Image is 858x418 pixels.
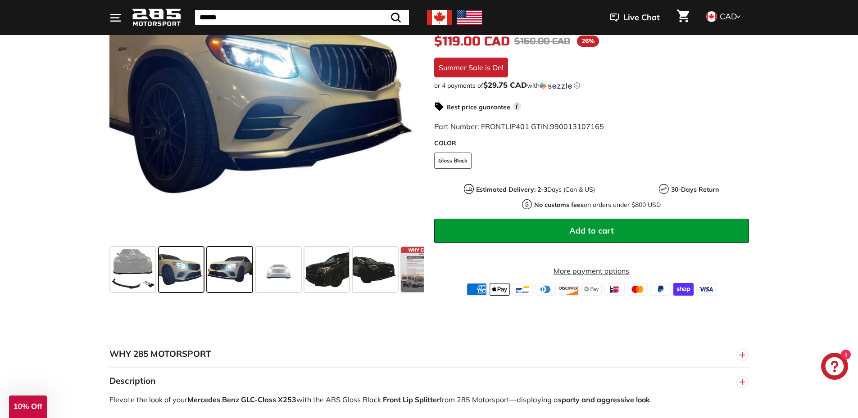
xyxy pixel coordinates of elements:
img: bancontact [513,283,533,296]
input: Search [195,10,409,25]
span: Add to cart [569,225,614,236]
inbox-online-store-chat: Shopify online store chat [818,353,851,382]
span: $160.00 CAD [514,36,570,47]
strong: Front Lip Splitter [383,395,440,404]
span: i [513,102,521,111]
span: CAD [720,11,737,22]
strong: Best price guarantee [446,103,510,111]
p: Days (Can & US) [476,185,595,194]
label: COLOR [434,139,749,148]
strong: Mercedes Benz GLC-Class X253 [187,395,296,404]
span: $29.75 CAD [483,80,527,90]
strong: Estimated Delivery: 2-3 [476,185,547,193]
img: shopify_pay [673,283,694,296]
div: or 4 payments of$29.75 CADwithSezzle Click to learn more about Sezzle [434,81,749,90]
a: More payment options [434,265,749,276]
div: Summer Sale is On! [434,58,508,77]
span: 10% Off [14,402,42,411]
a: Cart [672,2,695,33]
button: Live Chat [598,6,672,29]
img: paypal [650,283,671,296]
span: 990013107165 [550,122,604,131]
button: Description [109,368,749,395]
img: google_pay [581,283,602,296]
span: $119.00 CAD [434,34,510,49]
div: 10% Off [9,396,47,418]
strong: sporty and aggressive look [558,395,650,404]
button: WHY 285 MOTORSPORT [109,341,749,368]
img: diners_club [536,283,556,296]
strong: No customs fees [534,201,584,209]
span: Part Number: FRONTLIP401 GTIN: [434,122,604,131]
span: 26% [577,36,599,47]
img: master [627,283,648,296]
p: on orders under $800 USD [534,200,661,210]
div: or 4 payments of with [434,81,749,90]
img: discover [558,283,579,296]
img: Sezzle [540,82,572,90]
img: Logo_285_Motorsport_areodynamics_components [132,7,182,28]
img: visa [696,283,717,296]
strong: 30-Days Return [671,185,719,193]
span: Live Chat [623,12,660,23]
img: apple_pay [490,283,510,296]
img: ideal [604,283,625,296]
img: american_express [467,283,487,296]
button: Add to cart [434,219,749,243]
